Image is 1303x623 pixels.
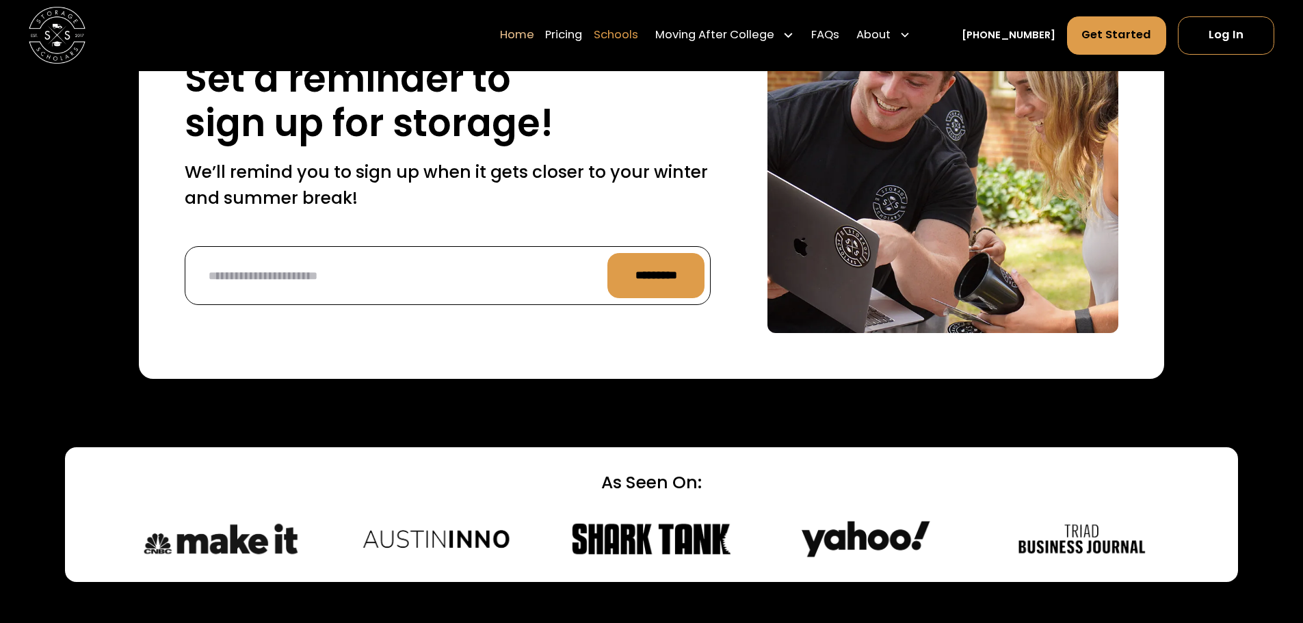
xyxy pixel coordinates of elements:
[500,16,534,55] a: Home
[185,57,711,146] h2: Set a reminder to sign up for storage!
[139,470,1163,495] div: As Seen On:
[545,16,582,55] a: Pricing
[185,159,711,211] p: We’ll remind you to sign up when it gets closer to your winter and summer break!
[29,7,85,64] a: home
[185,246,711,304] form: Reminder Form
[1178,16,1274,55] a: Log In
[851,16,917,55] div: About
[1067,16,1167,55] a: Get Started
[811,16,839,55] a: FAQs
[962,28,1055,43] a: [PHONE_NUMBER]
[594,16,638,55] a: Schools
[856,27,891,44] div: About
[29,7,85,64] img: Storage Scholars main logo
[139,518,303,559] img: CNBC Make It logo.
[650,16,800,55] div: Moving After College
[655,27,774,44] div: Moving After College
